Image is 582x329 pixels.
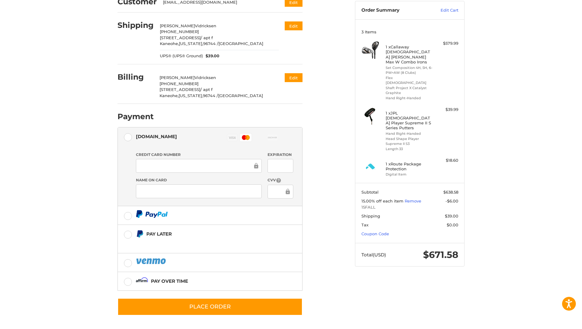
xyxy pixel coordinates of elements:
[179,41,203,46] span: [US_STATE],
[136,152,262,157] label: Credit Card Number
[423,249,458,260] span: $671.58
[136,240,264,246] iframe: PayPal Message 2
[386,44,433,64] h4: 1 x Callaway [DEMOGRAPHIC_DATA] [PERSON_NAME] Max W Combo Irons
[427,7,458,13] a: Edit Cart
[218,93,263,98] span: [GEOGRAPHIC_DATA]
[200,87,213,92] span: / apt f
[285,73,303,82] button: Edit
[361,7,427,13] h3: Order Summary
[151,276,188,286] div: Pay over time
[386,172,433,177] li: Digital Item
[386,136,433,146] li: Head Shape Player Supreme II S3
[136,277,148,285] img: Affirm icon
[445,199,458,203] span: -$6.00
[118,72,153,82] h2: Billing
[268,152,293,157] label: Expiration
[160,93,179,98] span: Kaneohe,
[118,21,154,30] h2: Shipping
[203,41,218,46] span: 96744 /
[146,229,264,239] div: Pay Later
[136,210,168,218] img: PayPal icon
[118,112,154,121] h2: Payment
[434,107,458,113] div: $39.99
[386,96,433,101] li: Hand Right-Handed
[136,177,262,183] label: Name on Card
[268,177,293,183] label: CVV
[160,23,195,28] span: [PERSON_NAME]
[434,40,458,47] div: $579.99
[285,21,303,30] button: Edit
[160,87,200,92] span: [STREET_ADDRESS]
[136,230,144,238] img: Pay Later icon
[386,146,433,152] li: Length 33
[179,93,203,98] span: [US_STATE],
[118,298,303,316] button: Place Order
[160,35,201,40] span: [STREET_ADDRESS]
[447,222,458,227] span: $0.00
[195,75,216,80] span: Vidricksen
[361,222,368,227] span: Tax
[361,252,386,258] span: Total (USD)
[361,214,380,218] span: Shipping
[405,199,421,203] a: Remove
[201,35,213,40] span: / apt f
[386,75,433,85] li: Flex [DEMOGRAPHIC_DATA]
[136,257,167,265] img: PayPal icon
[386,85,433,96] li: Shaft Project X Catalyst Graphite
[386,161,433,172] h4: 1 x Route Package Protection
[160,53,203,59] span: UPS® (UPS® Ground)
[361,190,379,195] span: Subtotal
[160,29,199,34] span: [PHONE_NUMBER]
[136,131,177,142] div: [DOMAIN_NAME]
[386,131,433,136] li: Hand Right-Handed
[386,65,433,75] li: Set Composition 4H, 5H, 6-PW+AW (8 Clubs)
[434,157,458,164] div: $18.60
[218,41,263,46] span: [GEOGRAPHIC_DATA]
[386,111,433,130] h4: 1 x JPL [DEMOGRAPHIC_DATA] Player Supreme II S Series Putters
[160,41,179,46] span: Kaneohe,
[361,204,458,210] span: 15FALL
[203,53,220,59] span: $39.00
[361,199,405,203] span: 15.00% off each item
[443,190,458,195] span: $638.58
[445,214,458,218] span: $39.00
[160,81,198,86] span: [PHONE_NUMBER]
[195,23,216,28] span: Vidricksen
[361,29,458,34] h3: 3 Items
[361,231,389,236] a: Coupon Code
[160,75,195,80] span: [PERSON_NAME]
[203,93,218,98] span: 96744 /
